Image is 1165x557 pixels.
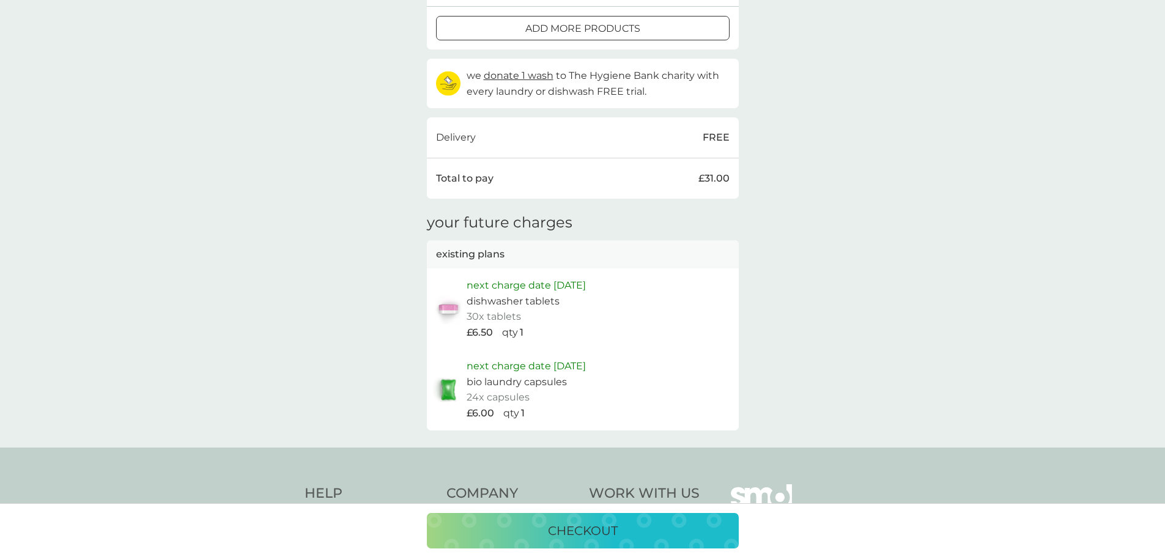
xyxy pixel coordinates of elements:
[467,309,521,325] p: 30x tablets
[446,484,577,503] h4: Company
[467,358,586,374] p: next charge date [DATE]
[525,21,640,37] p: add more products
[520,325,523,341] p: 1
[548,521,618,540] p: checkout
[467,405,494,421] p: £6.00
[484,70,553,81] span: donate 1 wash
[521,405,525,421] p: 1
[502,325,518,341] p: qty
[305,484,435,503] h4: Help
[467,389,530,405] p: 24x capsules
[436,16,730,40] button: add more products
[698,171,730,186] p: £31.00
[503,405,519,421] p: qty
[467,68,730,99] p: we to The Hygiene Bank charity with every laundry or dishwash FREE trial.
[589,484,700,503] h4: Work With Us
[436,246,505,262] p: existing plans
[436,171,494,186] p: Total to pay
[467,293,560,309] p: dishwasher tablets
[703,130,730,146] p: FREE
[436,130,476,146] p: Delivery
[427,214,572,232] h3: your future charges
[467,374,567,390] p: bio laundry capsules
[427,513,739,548] button: checkout
[731,484,792,526] img: smol
[467,278,586,293] p: next charge date [DATE]
[467,325,493,341] p: £6.50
